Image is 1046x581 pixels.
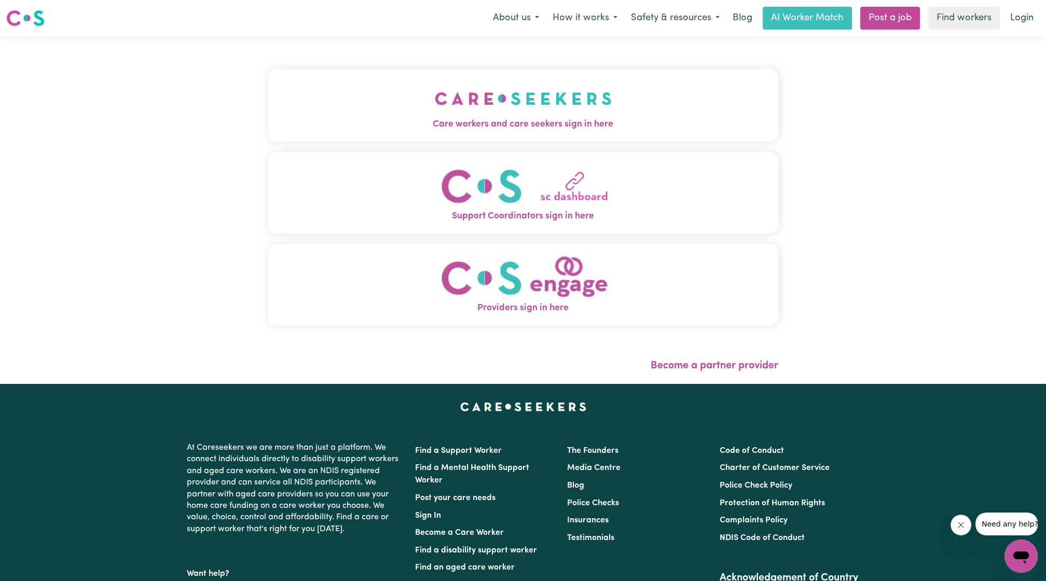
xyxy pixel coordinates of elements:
[268,210,778,223] span: Support Coordinators sign in here
[651,361,778,371] a: Become a partner provider
[268,301,778,315] span: Providers sign in here
[567,534,614,542] a: Testimonials
[268,152,778,233] button: Support Coordinators sign in here
[6,6,45,30] a: Careseekers logo
[763,7,852,30] a: AI Worker Match
[567,516,609,524] a: Insurances
[415,529,504,537] a: Become a Care Worker
[567,499,619,507] a: Police Checks
[415,546,537,555] a: Find a disability support worker
[1004,539,1038,573] iframe: Button to launch messaging window
[720,481,792,490] a: Police Check Policy
[415,494,496,502] a: Post your care needs
[187,564,403,579] p: Want help?
[415,447,502,455] a: Find a Support Worker
[187,438,403,539] p: At Careseekers we are more than just a platform. We connect individuals directly to disability su...
[975,513,1038,535] iframe: Message from company
[268,69,778,142] button: Care workers and care seekers sign in here
[720,534,805,542] a: NDIS Code of Conduct
[720,464,830,472] a: Charter of Customer Service
[268,118,778,131] span: Care workers and care seekers sign in here
[624,7,726,29] button: Safety & resources
[415,511,441,520] a: Sign In
[460,403,586,411] a: Careseekers home page
[951,515,971,535] iframe: Close message
[720,516,788,524] a: Complaints Policy
[928,7,1000,30] a: Find workers
[486,7,546,29] button: About us
[546,7,624,29] button: How it works
[415,563,515,572] a: Find an aged care worker
[860,7,920,30] a: Post a job
[415,464,529,485] a: Find a Mental Health Support Worker
[1004,7,1040,30] a: Login
[726,7,759,30] a: Blog
[720,447,784,455] a: Code of Conduct
[567,481,584,490] a: Blog
[567,447,618,455] a: The Founders
[6,9,45,27] img: Careseekers logo
[268,244,778,325] button: Providers sign in here
[567,464,621,472] a: Media Centre
[6,7,63,16] span: Need any help?
[720,499,825,507] a: Protection of Human Rights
